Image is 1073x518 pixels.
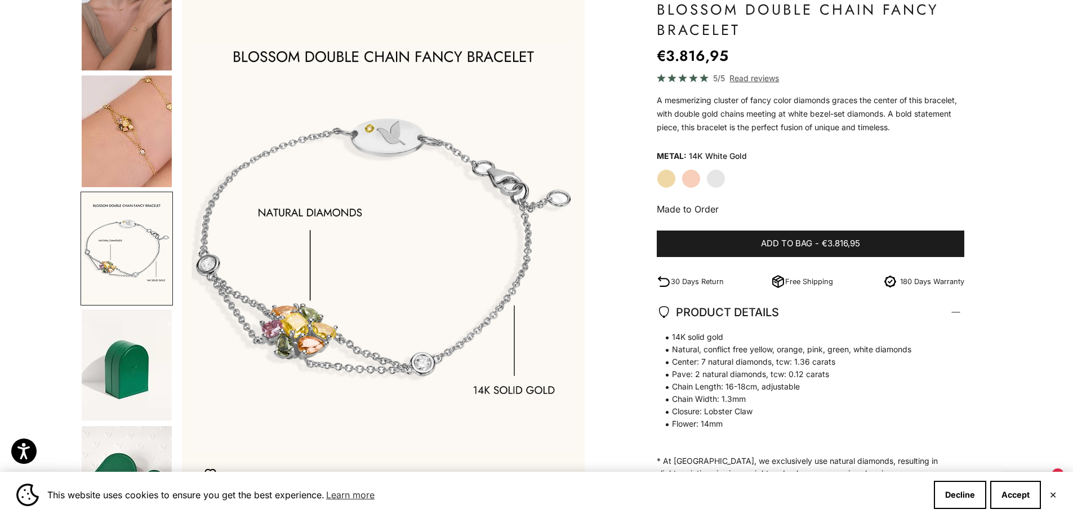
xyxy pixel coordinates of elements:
[713,72,725,85] span: 5/5
[657,405,954,418] span: Closure: Lobster Claw
[822,237,860,251] span: €3.816,95
[689,148,747,165] variant-option-value: 14K White Gold
[657,380,954,393] span: Chain Length: 16-18cm, adjustable
[81,308,173,422] button: Go to item 10
[729,72,779,85] span: Read reviews
[657,231,965,258] button: Add to bag-€3.816,95
[657,94,965,134] div: A mesmerizing cluster of fancy color diamonds graces the center of this bracelet, with double gol...
[657,356,954,368] span: Center: 7 natural diamonds, tcw: 1.36 carats
[785,276,833,287] p: Free Shipping
[900,276,964,287] p: 180 Days Warranty
[657,393,954,405] span: Chain Width: 1.3mm
[81,74,173,188] button: Go to item 6
[204,463,239,486] button: Add to Wishlist
[761,237,812,251] span: Add to bag
[671,276,724,287] p: 30 Days Return
[16,484,39,506] img: Cookie banner
[657,343,954,356] span: Natural, conflict free yellow, orange, pink, green, white diamonds
[657,303,779,322] span: PRODUCT DETAILS
[657,202,965,216] p: Made to Order
[657,418,954,430] span: Flower: 14mm
[47,486,925,503] span: This website uses cookies to ensure you get the best experience.
[1049,492,1057,498] button: Close
[657,368,954,380] span: Pave: 2 natural diamonds, tcw: 0.12 carats
[657,45,728,67] sale-price: €3.816,95
[324,486,376,503] a: Learn more
[934,481,986,509] button: Decline
[657,148,687,165] legend: Metal:
[657,331,954,343] span: 14K solid gold
[657,72,965,85] a: 5/5 Read reviews
[657,331,954,480] p: * At [GEOGRAPHIC_DATA], we exclusively use natural diamonds, resulting in slight variations in si...
[204,468,220,480] img: wishlist
[990,481,1041,509] button: Accept
[81,192,173,306] button: Go to item 9
[82,76,172,187] img: #YellowGold #RoseGold #WhiteGold
[82,309,172,420] img: #YellowGold #WhiteGold #RoseGold
[82,193,172,304] img: #WhiteGold
[657,291,965,333] summary: PRODUCT DETAILS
